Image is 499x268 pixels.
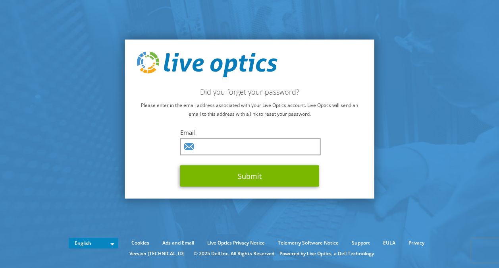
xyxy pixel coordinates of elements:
[180,165,319,187] button: Submit
[137,101,362,118] p: Please enter in the email address associated with your Live Optics account. Live Optics will send...
[137,51,277,78] img: live_optics_svg.svg
[346,239,376,247] a: Support
[377,239,401,247] a: EULA
[180,128,319,136] label: Email
[125,239,155,247] a: Cookies
[201,239,271,247] a: Live Optics Privacy Notice
[279,249,374,258] li: Powered by Live Optics, a Dell Technology
[272,239,345,247] a: Telemetry Software Notice
[125,249,189,258] li: Version [TECHNICAL_ID]
[137,87,362,96] h2: Did you forget your password?
[190,249,278,258] li: © 2025 Dell Inc. All Rights Reserved
[156,239,200,247] a: Ads and Email
[403,239,430,247] a: Privacy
